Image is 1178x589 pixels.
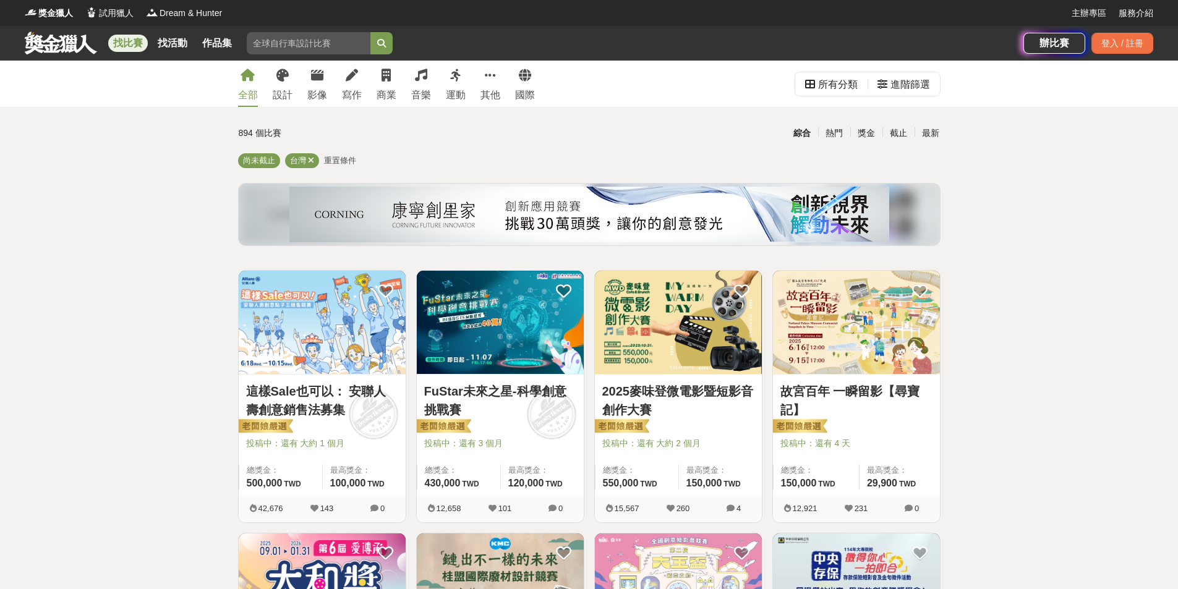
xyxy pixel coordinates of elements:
[818,122,850,144] div: 熱門
[592,418,649,436] img: 老闆娘嚴選
[239,271,406,375] a: Cover Image
[239,122,472,144] div: 894 個比賽
[85,6,98,19] img: Logo
[307,88,327,103] div: 影像
[603,464,671,477] span: 總獎金：
[284,480,301,488] span: TWD
[615,504,639,513] span: 15,567
[867,464,933,477] span: 最高獎金：
[417,271,584,374] img: Cover Image
[377,61,396,107] a: 商業
[273,61,292,107] a: 設計
[417,271,584,375] a: Cover Image
[25,7,73,20] a: Logo獎金獵人
[320,504,334,513] span: 143
[781,464,851,477] span: 總獎金：
[146,7,222,20] a: LogoDream & Hunter
[686,464,754,477] span: 最高獎金：
[780,437,933,450] span: 投稿中：還有 4 天
[602,382,754,419] a: 2025麥味登微電影暨短影音創作大賽
[781,478,817,488] span: 150,000
[380,504,385,513] span: 0
[367,480,384,488] span: TWD
[446,88,466,103] div: 運動
[324,156,356,165] span: 重置條件
[793,504,817,513] span: 12,921
[595,271,762,375] a: Cover Image
[414,418,471,436] img: 老闆娘嚴選
[818,72,858,97] div: 所有分類
[38,7,73,20] span: 獎金獵人
[1023,33,1085,54] a: 辦比賽
[197,35,237,52] a: 作品集
[247,478,283,488] span: 500,000
[515,61,535,107] a: 國際
[595,271,762,374] img: Cover Image
[85,7,134,20] a: Logo試用獵人
[239,271,406,374] img: Cover Image
[160,7,222,20] span: Dream & Hunter
[236,418,293,436] img: 老闆娘嚴選
[676,504,690,513] span: 260
[258,504,283,513] span: 42,676
[899,480,916,488] span: TWD
[1072,7,1106,20] a: 主辦專區
[238,61,258,107] a: 全部
[515,88,535,103] div: 國際
[425,478,461,488] span: 430,000
[867,478,897,488] span: 29,900
[462,480,479,488] span: TWD
[411,88,431,103] div: 音樂
[247,32,370,54] input: 全球自行車設計比賽
[773,271,940,374] img: Cover Image
[330,464,398,477] span: 最高獎金：
[603,478,639,488] span: 550,000
[290,156,306,165] span: 台灣
[342,61,362,107] a: 寫作
[545,480,562,488] span: TWD
[890,72,930,97] div: 進階篩選
[686,478,722,488] span: 150,000
[247,464,315,477] span: 總獎金：
[498,504,512,513] span: 101
[99,7,134,20] span: 試用獵人
[446,61,466,107] a: 運動
[558,504,563,513] span: 0
[25,6,37,19] img: Logo
[342,88,362,103] div: 寫作
[736,504,741,513] span: 4
[411,61,431,107] a: 音樂
[377,88,396,103] div: 商業
[330,478,366,488] span: 100,000
[723,480,740,488] span: TWD
[508,464,576,477] span: 最高獎金：
[602,437,754,450] span: 投稿中：還有 大約 2 個月
[915,122,947,144] div: 最新
[108,35,148,52] a: 找比賽
[855,504,868,513] span: 231
[238,88,258,103] div: 全部
[425,464,493,477] span: 總獎金：
[1091,33,1153,54] div: 登入 / 註冊
[915,504,919,513] span: 0
[640,480,657,488] span: TWD
[424,437,576,450] span: 投稿中：還有 3 個月
[437,504,461,513] span: 12,658
[243,156,275,165] span: 尚未截止
[246,382,398,419] a: 這樣Sale也可以： 安聯人壽創意銷售法募集
[508,478,544,488] span: 120,000
[246,437,398,450] span: 投稿中：還有 大約 1 個月
[786,122,818,144] div: 綜合
[273,88,292,103] div: 設計
[770,418,827,436] img: 老闆娘嚴選
[882,122,915,144] div: 截止
[1119,7,1153,20] a: 服務介紹
[773,271,940,375] a: Cover Image
[818,480,835,488] span: TWD
[780,382,933,419] a: 故宮百年 一瞬留影【尋寶記】
[307,61,327,107] a: 影像
[480,88,500,103] div: 其他
[146,6,158,19] img: Logo
[850,122,882,144] div: 獎金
